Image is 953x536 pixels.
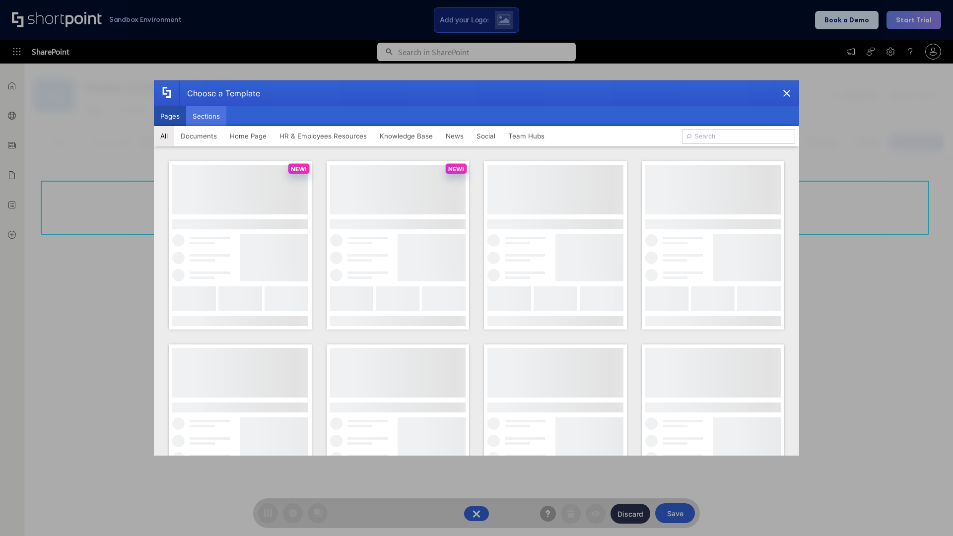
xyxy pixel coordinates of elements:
button: Sections [186,106,226,126]
iframe: Chat Widget [903,488,953,536]
button: HR & Employees Resources [273,126,373,146]
button: Social [470,126,502,146]
button: Knowledge Base [373,126,439,146]
p: NEW! [448,165,464,173]
button: Pages [154,106,186,126]
p: NEW! [291,165,307,173]
button: News [439,126,470,146]
button: All [154,126,174,146]
input: Search [682,129,795,144]
button: Team Hubs [502,126,551,146]
button: Documents [174,126,223,146]
div: Choose a Template [179,81,260,106]
div: template selector [154,80,799,456]
button: Home Page [223,126,273,146]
